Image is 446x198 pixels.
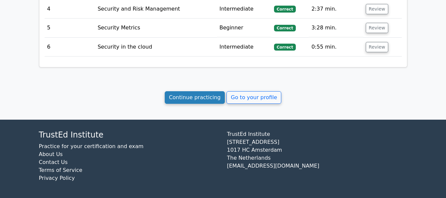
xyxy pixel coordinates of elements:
[165,91,225,104] a: Continue practicing
[39,167,83,173] a: Terms of Service
[39,151,63,157] a: About Us
[366,42,388,52] button: Review
[39,130,219,140] h4: TrustEd Institute
[217,19,272,37] td: Beginner
[95,38,217,57] td: Security in the cloud
[39,143,144,149] a: Practice for your certification and exam
[39,175,75,181] a: Privacy Policy
[217,38,272,57] td: Intermediate
[226,91,281,104] a: Go to your profile
[366,23,388,33] button: Review
[223,130,411,187] div: TrustEd Institute [STREET_ADDRESS] 1017 HC Amsterdam The Netherlands [EMAIL_ADDRESS][DOMAIN_NAME]
[45,19,95,37] td: 5
[309,19,363,37] td: 3:28 min.
[274,25,295,31] span: Correct
[95,19,217,37] td: Security Metrics
[366,4,388,14] button: Review
[274,6,295,12] span: Correct
[45,38,95,57] td: 6
[309,38,363,57] td: 0:55 min.
[274,44,295,50] span: Correct
[39,159,68,165] a: Contact Us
